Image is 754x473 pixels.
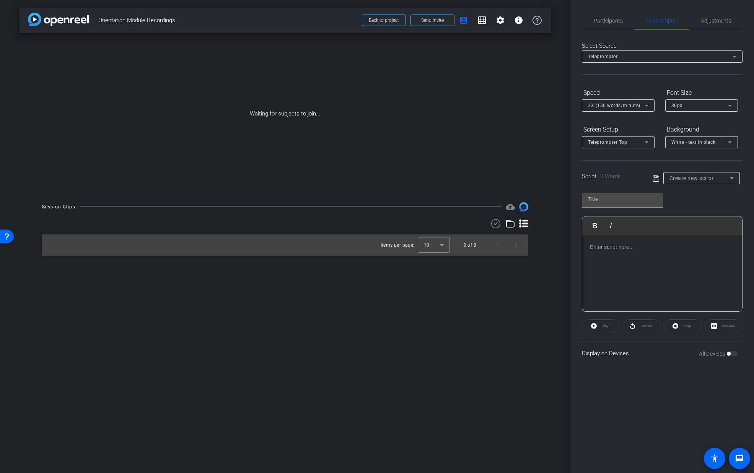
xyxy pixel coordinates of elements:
span: White - text in black [671,140,716,145]
mat-icon: grid_on [477,16,487,25]
span: Destinations for your clips [506,202,515,211]
mat-icon: account_box [459,16,468,25]
span: 30px [671,103,682,108]
div: Items per page: [381,241,415,249]
button: Previous page [489,236,507,254]
span: Send invite [421,17,444,23]
span: Orientation Module Recordings [98,13,357,28]
div: Waiting for subjects to join... [19,33,551,195]
img: app-logo [28,13,89,26]
label: All Devices [699,350,726,358]
input: Title [588,195,657,204]
mat-icon: cloud_upload [506,202,515,211]
div: Script [582,172,642,181]
span: Adjustments [701,18,731,23]
span: Back to project [369,18,399,23]
div: Session Clips [42,203,75,211]
div: Screen Setup [582,123,655,136]
span: 0 Words [600,173,621,180]
span: 3X (130 words/minute) [588,103,640,108]
mat-icon: accessibility [710,454,719,463]
div: Font Size [665,86,738,99]
mat-icon: message [735,454,744,463]
button: Send invite [410,15,454,26]
span: Create new script [669,175,714,181]
div: Speed [582,86,655,99]
span: Teleprompter [646,18,677,23]
span: Participants [594,18,623,23]
button: Bold (⌘B) [588,218,602,233]
button: Next page [507,236,525,254]
div: 0 of 0 [464,241,476,249]
img: Session clips [519,202,528,211]
button: Italic (⌘I) [604,218,618,233]
span: Teleprompter [588,54,617,59]
div: Select Source [582,42,743,50]
mat-icon: info [514,16,523,25]
button: Back to project [362,15,406,26]
mat-icon: settings [496,16,505,25]
div: Display on Devices [582,341,743,366]
div: Background [665,123,738,136]
span: Teleprompter Top [588,140,627,145]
